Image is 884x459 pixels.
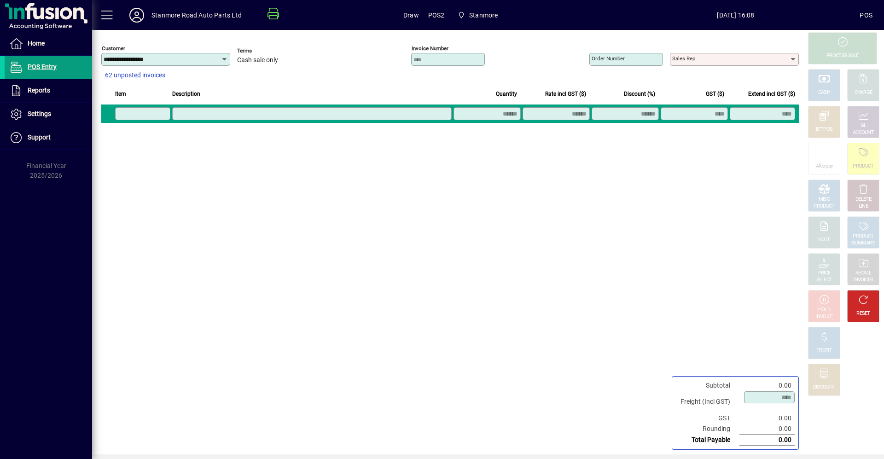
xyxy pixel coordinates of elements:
mat-label: Customer [102,45,125,52]
mat-label: Order number [592,55,625,62]
div: CASH [818,89,830,96]
div: PRICE [818,270,831,277]
span: [DATE] 16:08 [611,8,860,23]
div: POS [860,8,872,23]
span: 62 unposted invoices [105,70,165,80]
span: Description [172,89,200,99]
span: Settings [28,110,51,117]
div: HOLD [818,307,830,314]
td: Rounding [676,424,739,435]
td: GST [676,413,739,424]
div: DISCOUNT [813,384,835,391]
a: Support [5,126,92,149]
td: Total Payable [676,435,739,446]
div: PRODUCT [853,233,873,240]
div: Stanmore Road Auto Parts Ltd [151,8,242,23]
a: Settings [5,103,92,126]
td: Subtotal [676,380,739,391]
span: Quantity [496,89,517,99]
div: ACCOUNT [853,129,874,136]
mat-label: Sales rep [672,55,695,62]
mat-label: Invoice number [412,45,448,52]
span: Stanmore [469,8,498,23]
div: EFTPOS [816,126,833,133]
div: CHARGE [855,89,872,96]
span: GST ($) [706,89,724,99]
span: Support [28,134,51,141]
div: Afterpay [816,163,832,170]
span: Home [28,40,45,47]
div: RESET [856,310,870,317]
span: Terms [237,48,292,54]
div: PRODUCT [814,203,834,210]
button: 62 unposted invoices [101,67,169,84]
span: Draw [403,8,419,23]
div: RECALL [855,270,872,277]
div: SELECT [816,277,832,284]
span: Stanmore [454,7,502,23]
div: INVOICE [815,314,832,320]
div: INVOICES [853,277,873,284]
div: NOTE [818,237,830,244]
td: 0.00 [739,413,795,424]
div: PRODUCT [853,163,873,170]
div: PROCESS SALE [826,52,859,59]
td: Freight (Incl GST) [676,391,739,413]
button: Profile [122,7,151,23]
a: Reports [5,79,92,102]
td: 0.00 [739,380,795,391]
span: Rate incl GST ($) [545,89,586,99]
span: Discount (%) [624,89,655,99]
div: GL [861,122,867,129]
div: LINE [859,203,868,210]
span: Cash sale only [237,57,278,64]
span: POS Entry [28,63,57,70]
div: MISC [819,196,830,203]
div: DELETE [855,196,871,203]
span: Reports [28,87,50,94]
span: POS2 [428,8,445,23]
a: Home [5,32,92,55]
span: Item [115,89,126,99]
span: Extend incl GST ($) [748,89,795,99]
td: 0.00 [739,424,795,435]
td: 0.00 [739,435,795,446]
div: SUMMARY [852,240,875,247]
div: PROFIT [816,347,832,354]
